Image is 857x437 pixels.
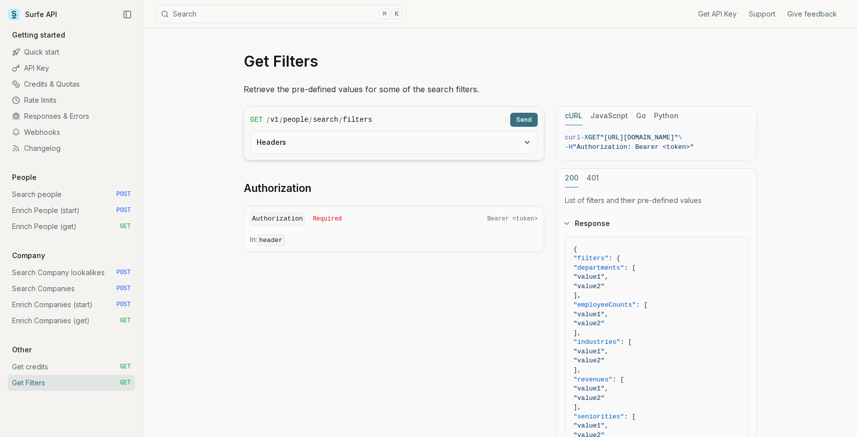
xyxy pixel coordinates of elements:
p: Getting started [8,30,69,40]
span: "industries" [573,338,620,346]
span: : { [608,255,620,262]
span: "value2" [573,320,604,327]
button: Send [510,113,538,127]
span: "seniorities" [573,413,624,420]
button: Python [654,107,679,125]
a: Give feedback [787,9,837,19]
a: Get credits GET [8,359,135,375]
button: JavaScript [590,107,628,125]
p: Company [8,251,49,261]
span: GET [588,134,600,141]
p: Retrieve the pre-defined values for some of the search filters. [244,82,757,96]
span: POST [116,285,131,293]
span: "[URL][DOMAIN_NAME]" [600,134,678,141]
a: Search Companies POST [8,281,135,297]
span: POST [116,190,131,198]
span: , [604,273,608,281]
a: Authorization [244,181,311,195]
span: "value2" [573,357,604,364]
span: "filters" [573,255,608,262]
span: "revenues" [573,376,612,383]
span: "value1" [573,273,604,281]
a: Search people POST [8,186,135,202]
code: Authorization [250,212,305,226]
a: Get Filters GET [8,375,135,391]
span: "departments" [573,264,624,272]
p: People [8,172,41,182]
span: "value1" [573,348,604,355]
code: header [257,235,285,246]
button: Search⌘K [155,5,406,23]
span: POST [116,301,131,309]
a: Get API Key [698,9,737,19]
a: Webhooks [8,124,135,140]
span: "value1" [573,422,604,429]
a: Enrich People (start) POST [8,202,135,218]
a: Enrich Companies (start) POST [8,297,135,313]
span: , [604,385,608,392]
p: Other [8,345,36,355]
a: Credits & Quotas [8,76,135,92]
h1: Get Filters [244,52,757,70]
span: : [ [620,338,632,346]
span: : [ [624,264,635,272]
button: Headers [251,131,537,153]
span: -H [565,143,573,151]
span: GET [250,115,263,125]
span: GET [120,379,131,387]
span: "value1" [573,385,604,392]
span: / [267,115,269,125]
span: ], [573,366,581,374]
a: Search Company lookalikes POST [8,265,135,281]
a: Surfe API [8,7,57,22]
span: / [339,115,342,125]
span: GET [120,363,131,371]
span: POST [116,206,131,214]
a: Rate limits [8,92,135,108]
span: / [280,115,282,125]
span: curl [565,134,580,141]
span: \ [678,134,682,141]
code: filters [343,115,372,125]
span: "value1" [573,311,604,318]
code: search [313,115,338,125]
span: Required [313,215,342,223]
span: ], [573,403,581,411]
span: , [604,348,608,355]
span: "value2" [573,394,604,402]
span: GET [120,317,131,325]
p: In: [250,235,538,246]
span: "Authorization: Bearer <token>" [573,143,694,151]
span: { [573,246,577,253]
a: Support [749,9,775,19]
span: , [604,422,608,429]
code: v1 [270,115,279,125]
span: : [ [636,301,648,309]
span: ], [573,329,581,337]
span: POST [116,269,131,277]
span: : [ [624,413,635,420]
button: 200 [565,169,578,187]
a: Responses & Errors [8,108,135,124]
a: Enrich People (get) GET [8,218,135,235]
span: : [ [612,376,624,383]
a: API Key [8,60,135,76]
button: Response [557,210,756,237]
span: "employeeCounts" [573,301,636,309]
a: Enrich Companies (get) GET [8,313,135,329]
span: -X [580,134,588,141]
span: Bearer <token> [487,215,538,223]
kbd: K [391,9,402,20]
span: , [604,311,608,318]
span: "value2" [573,283,604,290]
a: Changelog [8,140,135,156]
span: / [309,115,312,125]
a: Quick start [8,44,135,60]
p: List of filters and their pre-defined values [565,195,748,205]
button: cURL [565,107,582,125]
span: GET [120,223,131,231]
code: people [283,115,308,125]
span: ], [573,292,581,299]
button: Collapse Sidebar [120,7,135,22]
button: Go [636,107,646,125]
